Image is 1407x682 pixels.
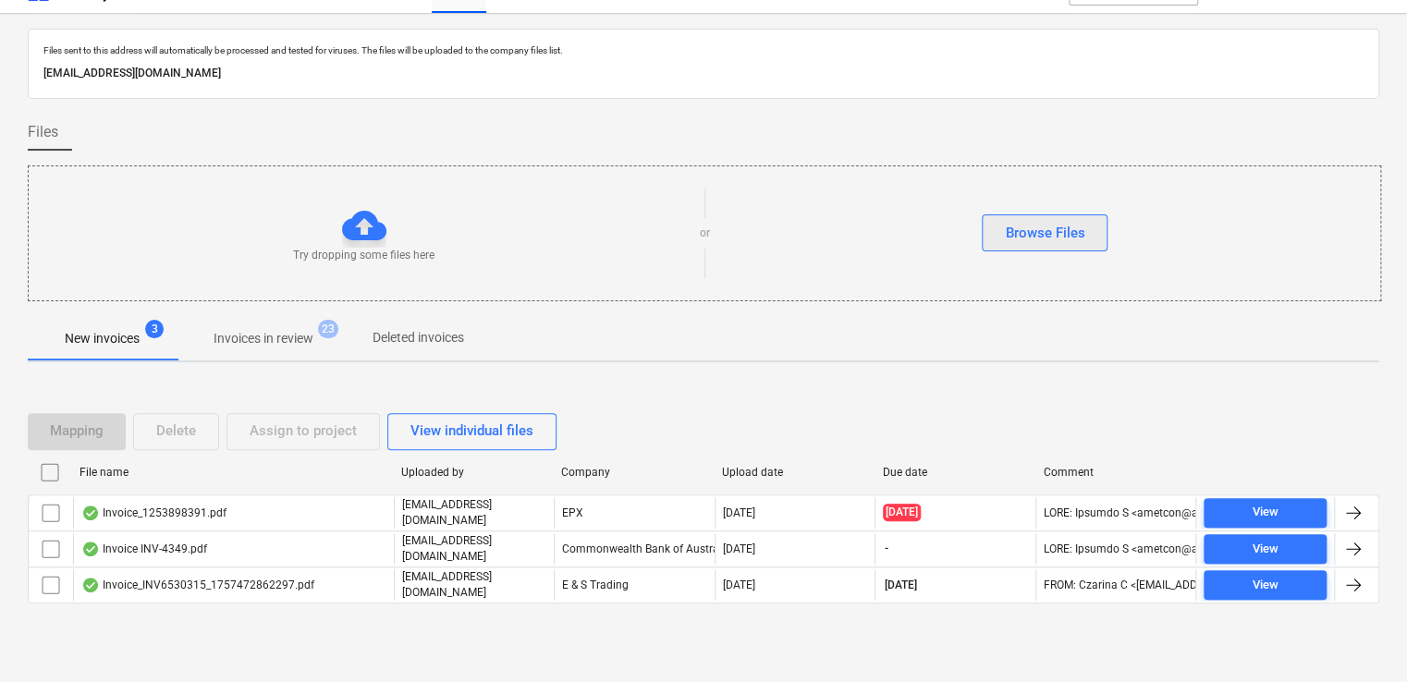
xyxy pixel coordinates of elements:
button: Browse Files [982,214,1107,251]
p: Invoices in review [214,329,313,348]
p: New invoices [65,329,140,348]
button: View [1204,498,1327,528]
span: - [883,541,890,556]
div: Browse Files [1005,221,1084,245]
p: Files sent to this address will automatically be processed and tested for viruses. The files will... [43,44,1364,56]
p: or [700,225,710,241]
p: Deleted invoices [373,328,464,347]
span: Files [28,121,58,143]
div: View individual files [410,419,533,443]
button: View individual files [387,413,557,450]
p: [EMAIL_ADDRESS][DOMAIN_NAME] [43,64,1364,83]
div: Uploaded by [400,466,546,479]
div: Commonwealth Bank of Australia [554,533,714,565]
div: OCR finished [81,505,100,520]
div: [DATE] [723,506,755,519]
span: [DATE] [883,578,919,593]
div: E & S Trading [554,569,714,601]
div: Invoice_1253898391.pdf [81,505,226,520]
div: OCR finished [81,578,100,592]
span: 3 [145,320,164,338]
div: EPX [554,497,714,529]
div: Invoice INV-4349.pdf [81,542,207,556]
div: Comment [1043,466,1189,479]
p: [EMAIL_ADDRESS][DOMAIN_NAME] [402,569,546,601]
span: [DATE] [883,504,921,521]
div: [DATE] [723,578,755,591]
div: Invoice_INV6530315_1757472862297.pdf [81,578,314,592]
p: [EMAIL_ADDRESS][DOMAIN_NAME] [402,533,546,565]
div: [DATE] [723,542,755,555]
div: File name [80,466,385,479]
div: View [1252,575,1278,596]
div: Upload date [722,466,868,479]
div: View [1252,539,1278,560]
button: View [1204,570,1327,600]
div: Company [561,466,707,479]
div: Try dropping some files hereorBrowse Files [28,165,1381,301]
span: 23 [318,320,338,338]
iframe: Chat Widget [1315,593,1407,682]
div: Due date [883,466,1029,479]
p: Try dropping some files here [293,248,434,263]
div: View [1252,502,1278,523]
p: [EMAIL_ADDRESS][DOMAIN_NAME] [402,497,546,529]
div: OCR finished [81,542,100,556]
button: View [1204,534,1327,564]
